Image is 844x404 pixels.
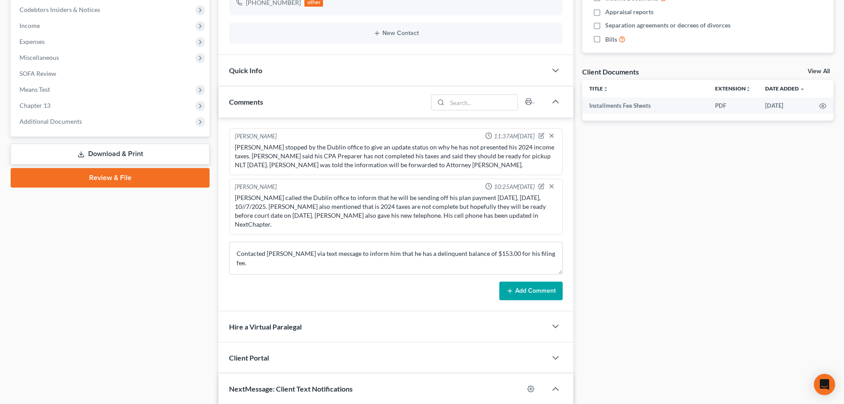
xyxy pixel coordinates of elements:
[229,322,302,331] span: Hire a Virtual Paralegal
[19,86,50,93] span: Means Test
[235,193,557,229] div: [PERSON_NAME] called the Dublin office to inform that he will be sending off his plan payment [DA...
[808,68,830,75] a: View All
[19,70,56,77] span: SOFA Review
[494,132,535,141] span: 11:37AM[DATE]
[236,30,556,37] button: New Contact
[447,95,518,110] input: Search...
[582,98,708,114] td: Installments Fee Sheets
[235,183,277,192] div: [PERSON_NAME]
[708,98,758,114] td: PDF
[19,54,59,61] span: Miscellaneous
[814,374,835,395] div: Open Intercom Messenger
[582,67,639,76] div: Client Documents
[229,98,263,106] span: Comments
[229,66,262,75] span: Quick Info
[19,6,100,13] span: Codebtors Insiders & Notices
[229,384,353,393] span: NextMessage: Client Text Notifications
[499,282,563,300] button: Add Comment
[19,118,82,125] span: Additional Documents
[235,132,277,141] div: [PERSON_NAME]
[605,21,731,30] span: Separation agreements or decrees of divorces
[19,22,40,29] span: Income
[589,85,608,92] a: Titleunfold_more
[19,102,51,109] span: Chapter 13
[605,8,653,16] span: Appraisal reports
[765,85,805,92] a: Date Added expand_more
[605,35,617,44] span: Bills
[235,143,557,169] div: [PERSON_NAME] stopped by the Dublin office to give an update status on why he has not presented h...
[715,85,751,92] a: Extensionunfold_more
[746,86,751,92] i: unfold_more
[494,183,535,191] span: 10:25AM[DATE]
[12,66,210,82] a: SOFA Review
[758,98,812,114] td: [DATE]
[603,86,608,92] i: unfold_more
[229,353,269,362] span: Client Portal
[19,38,45,45] span: Expenses
[11,168,210,188] a: Review & File
[11,144,210,165] a: Download & Print
[800,86,805,92] i: expand_more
